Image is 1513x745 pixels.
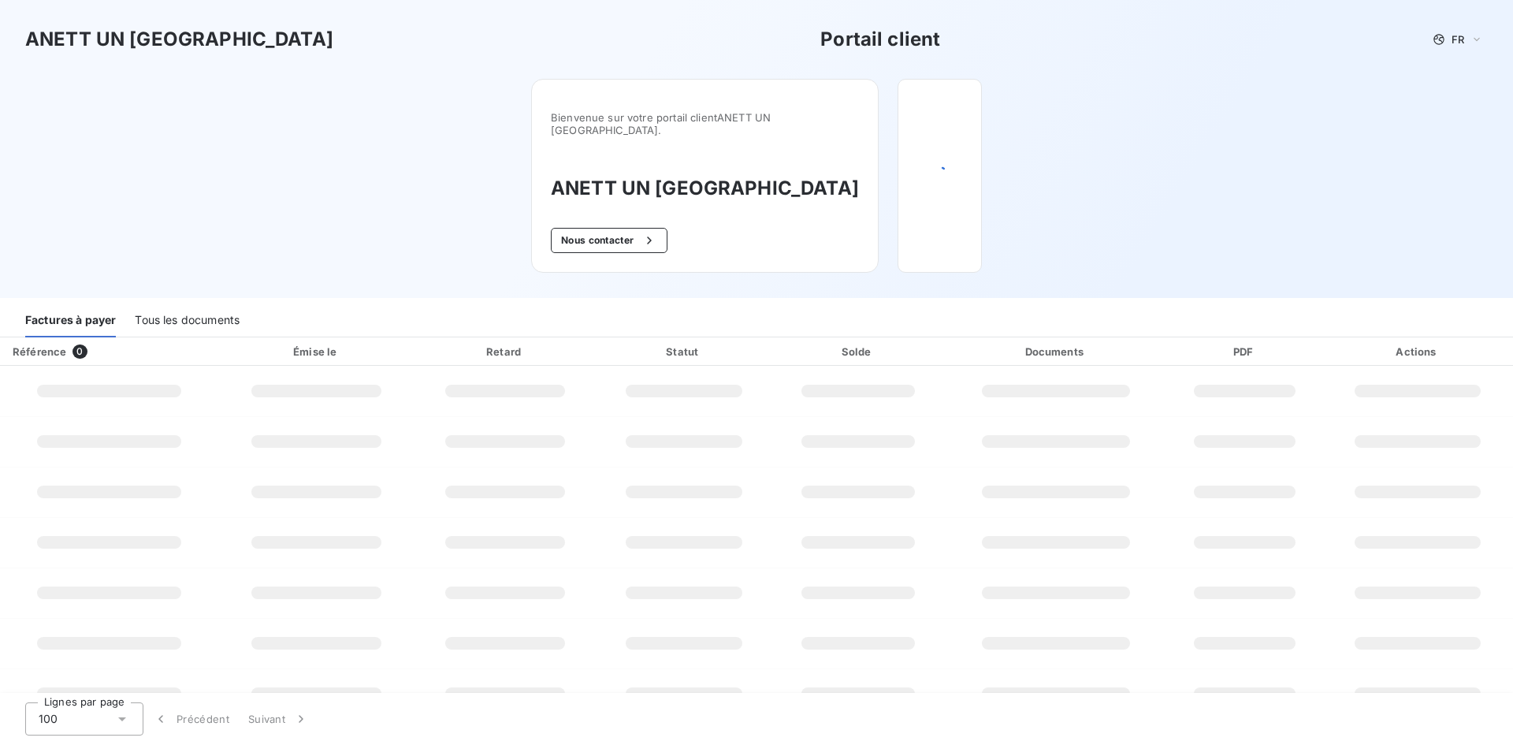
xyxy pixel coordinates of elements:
h3: Portail client [820,25,940,54]
button: Précédent [143,702,239,736]
button: Suivant [239,702,318,736]
div: Tous les documents [135,304,240,337]
div: Référence [13,345,66,358]
div: PDF [1171,344,1319,359]
div: Émise le [221,344,412,359]
div: Actions [1325,344,1510,359]
span: FR [1452,33,1464,46]
span: 100 [39,711,58,727]
span: 0 [72,345,87,359]
div: Retard [418,344,592,359]
h3: ANETT UN [GEOGRAPHIC_DATA] [25,25,333,54]
span: Bienvenue sur votre portail client ANETT UN [GEOGRAPHIC_DATA] . [551,111,859,136]
div: Factures à payer [25,304,116,337]
button: Nous contacter [551,228,667,253]
div: Documents [947,344,1165,359]
div: Solde [775,344,941,359]
div: Statut [599,344,769,359]
h3: ANETT UN [GEOGRAPHIC_DATA] [551,174,859,203]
